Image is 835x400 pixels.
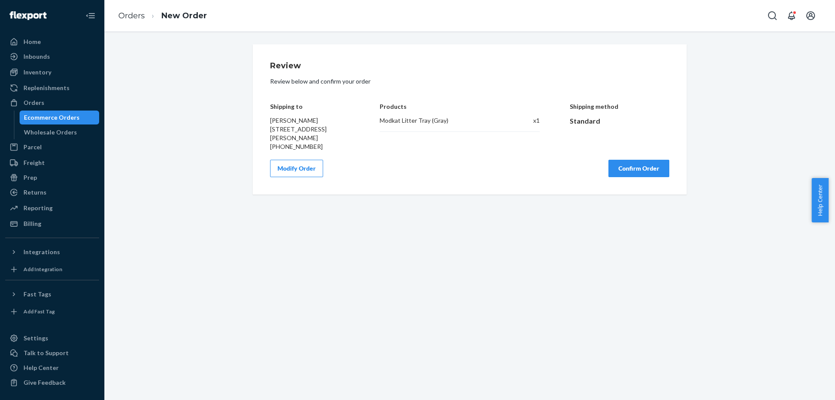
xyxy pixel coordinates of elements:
[23,158,45,167] div: Freight
[5,140,99,154] a: Parcel
[783,7,800,24] button: Open notifications
[5,305,99,319] a: Add Fast Tag
[570,103,670,110] h4: Shipping method
[23,173,37,182] div: Prep
[802,7,819,24] button: Open account menu
[812,178,828,222] button: Help Center
[24,113,80,122] div: Ecommerce Orders
[5,346,99,360] a: Talk to Support
[5,50,99,64] a: Inbounds
[23,143,42,151] div: Parcel
[23,248,60,256] div: Integrations
[20,111,100,124] a: Ecommerce Orders
[5,331,99,345] a: Settings
[5,245,99,259] button: Integrations
[5,287,99,301] button: Fast Tags
[270,103,350,110] h4: Shipping to
[380,103,539,110] h4: Products
[270,160,323,177] button: Modify Order
[10,11,47,20] img: Flexport logo
[5,201,99,215] a: Reporting
[23,68,51,77] div: Inventory
[270,62,669,71] h1: Review
[23,308,55,315] div: Add Fast Tag
[23,363,59,372] div: Help Center
[380,116,505,125] div: Modkat Litter Tray (Gray)
[5,376,99,390] button: Give Feedback
[5,361,99,375] a: Help Center
[23,188,47,197] div: Returns
[5,262,99,276] a: Add Integration
[514,116,540,125] div: x 1
[20,125,100,139] a: Wholesale Orders
[82,7,99,24] button: Close Navigation
[5,171,99,185] a: Prep
[23,219,41,228] div: Billing
[23,378,66,387] div: Give Feedback
[118,11,145,20] a: Orders
[270,117,327,141] span: [PERSON_NAME] [STREET_ADDRESS][PERSON_NAME]
[23,52,50,61] div: Inbounds
[23,37,41,46] div: Home
[23,266,62,273] div: Add Integration
[23,290,51,299] div: Fast Tags
[270,77,669,86] p: Review below and confirm your order
[23,349,69,357] div: Talk to Support
[5,96,99,110] a: Orders
[570,116,670,126] div: Standard
[608,160,669,177] button: Confirm Order
[5,156,99,170] a: Freight
[111,3,214,29] ol: breadcrumbs
[161,11,207,20] a: New Order
[270,142,350,151] div: [PHONE_NUMBER]
[5,185,99,199] a: Returns
[5,65,99,79] a: Inventory
[23,84,70,92] div: Replenishments
[23,204,53,212] div: Reporting
[23,98,44,107] div: Orders
[5,81,99,95] a: Replenishments
[5,35,99,49] a: Home
[24,128,77,137] div: Wholesale Orders
[5,217,99,231] a: Billing
[23,334,48,343] div: Settings
[764,7,781,24] button: Open Search Box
